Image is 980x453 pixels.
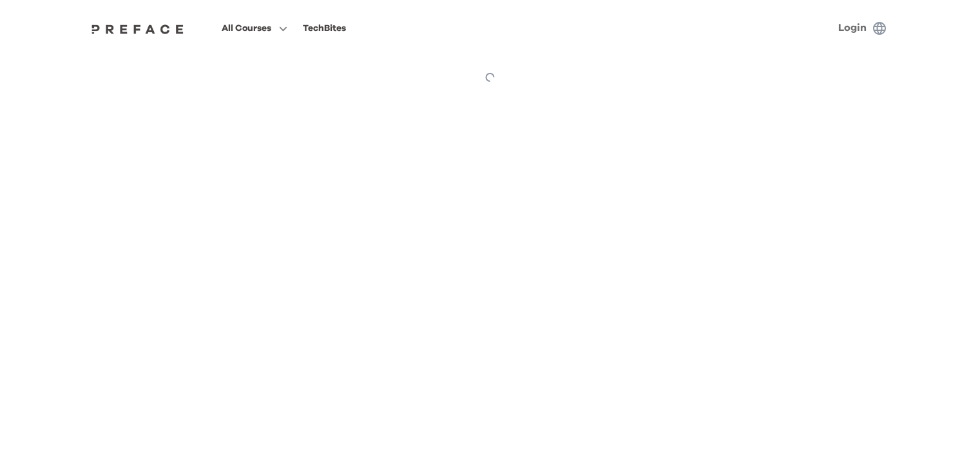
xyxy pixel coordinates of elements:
div: TechBites [303,21,346,36]
button: All Courses [218,20,291,37]
img: Preface Logo [88,24,187,34]
span: All Courses [222,21,271,36]
a: Preface Logo [88,23,187,34]
a: Login [838,23,867,33]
